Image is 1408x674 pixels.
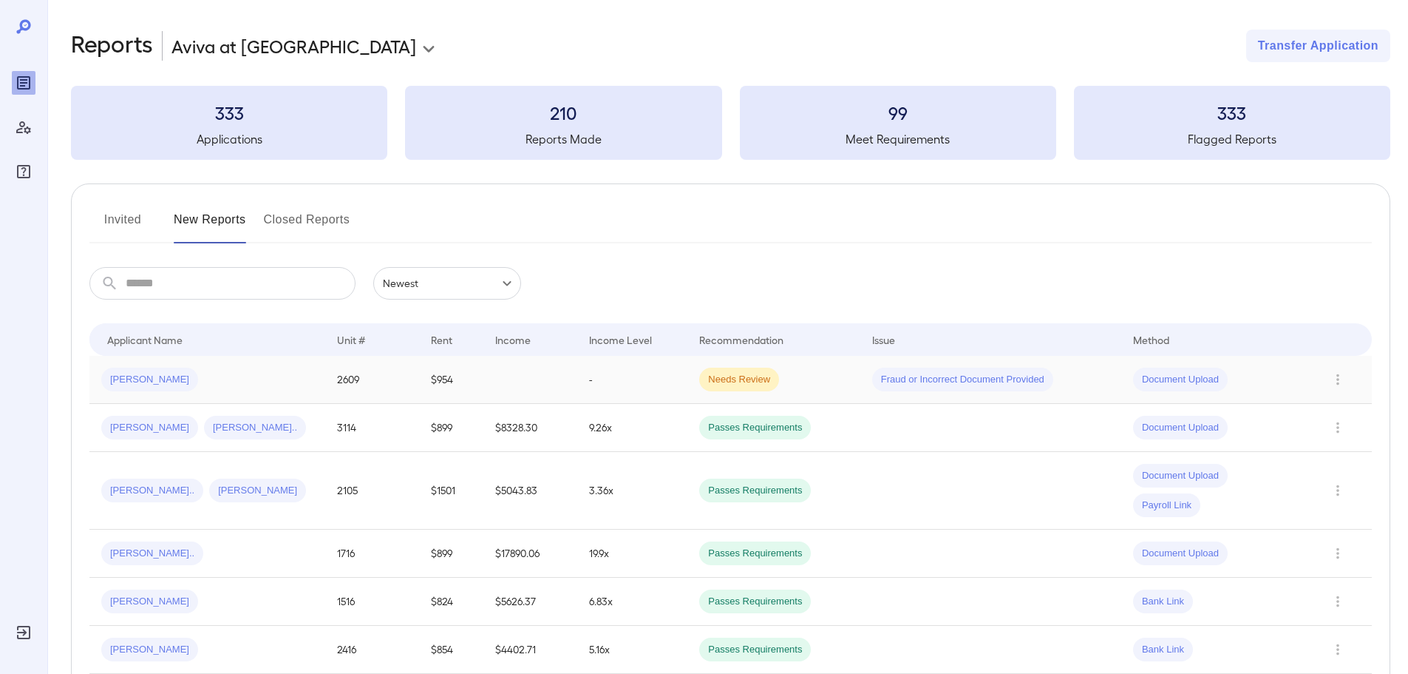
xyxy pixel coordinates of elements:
td: $954 [419,356,483,404]
button: Row Actions [1326,590,1350,613]
p: Aviva at [GEOGRAPHIC_DATA] [171,34,416,58]
h2: Reports [71,30,153,62]
div: Unit # [337,331,365,348]
span: [PERSON_NAME] [101,595,198,609]
div: Rent [431,331,455,348]
h3: 99 [740,101,1056,124]
h3: 333 [71,101,387,124]
td: 6.83x [577,578,687,626]
td: $824 [419,578,483,626]
span: [PERSON_NAME].. [204,421,306,435]
span: [PERSON_NAME] [101,373,198,387]
button: Invited [89,208,156,243]
button: Row Actions [1326,638,1350,661]
div: Method [1133,331,1169,348]
td: 1716 [325,530,419,578]
summary: 333Applications210Reports Made99Meet Requirements333Flagged Reports [71,86,1390,160]
span: Bank Link [1133,643,1193,657]
td: - [577,356,687,404]
td: 2609 [325,356,419,404]
div: Income Level [589,331,652,348]
span: [PERSON_NAME] [209,484,306,498]
span: Bank Link [1133,595,1193,609]
td: 3.36x [577,452,687,530]
div: Recommendation [699,331,783,348]
td: 19.9x [577,530,687,578]
td: $5043.83 [483,452,577,530]
span: [PERSON_NAME] [101,643,198,657]
span: Passes Requirements [699,421,811,435]
button: New Reports [174,208,246,243]
td: 2416 [325,626,419,674]
span: Document Upload [1133,373,1228,387]
td: 2105 [325,452,419,530]
span: Document Upload [1133,421,1228,435]
td: 3114 [325,404,419,452]
button: Row Actions [1326,479,1350,502]
button: Row Actions [1326,416,1350,439]
div: Log Out [12,621,35,644]
span: Document Upload [1133,547,1228,561]
span: [PERSON_NAME] [101,421,198,435]
h5: Meet Requirements [740,130,1056,148]
button: Transfer Application [1246,30,1390,62]
span: Passes Requirements [699,484,811,498]
span: Passes Requirements [699,643,811,657]
div: Income [495,331,531,348]
td: $899 [419,530,483,578]
button: Row Actions [1326,542,1350,565]
span: Payroll Link [1133,499,1200,513]
span: [PERSON_NAME].. [101,484,203,498]
td: $5626.37 [483,578,577,626]
td: 9.26x [577,404,687,452]
td: $4402.71 [483,626,577,674]
td: $899 [419,404,483,452]
td: $1501 [419,452,483,530]
td: $17890.06 [483,530,577,578]
span: Needs Review [699,373,779,387]
h5: Applications [71,130,387,148]
div: Issue [872,331,896,348]
span: Passes Requirements [699,595,811,609]
h5: Reports Made [405,130,721,148]
h5: Flagged Reports [1074,130,1390,148]
span: Passes Requirements [699,547,811,561]
td: 5.16x [577,626,687,674]
button: Closed Reports [264,208,350,243]
td: $854 [419,626,483,674]
div: Newest [373,267,521,300]
button: Row Actions [1326,368,1350,391]
div: FAQ [12,160,35,183]
span: [PERSON_NAME].. [101,547,203,561]
td: 1516 [325,578,419,626]
h3: 333 [1074,101,1390,124]
td: $8328.30 [483,404,577,452]
span: Document Upload [1133,469,1228,483]
div: Reports [12,71,35,95]
span: Fraud or Incorrect Document Provided [872,373,1053,387]
h3: 210 [405,101,721,124]
div: Applicant Name [107,331,183,348]
div: Manage Users [12,115,35,139]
